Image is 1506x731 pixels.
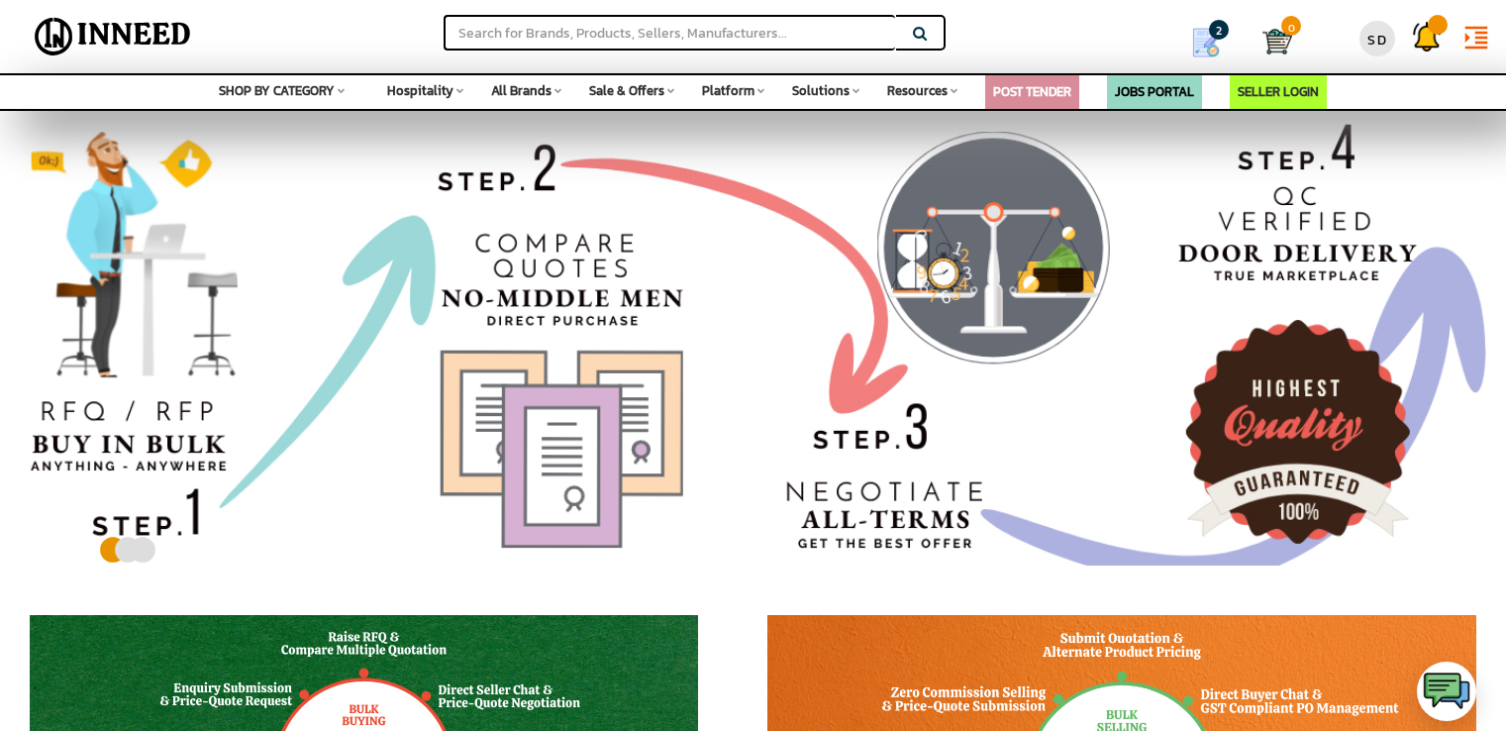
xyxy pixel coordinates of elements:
[128,541,143,551] button: 3
[702,81,754,100] span: Platform
[491,81,552,100] span: All Brands
[27,12,199,61] img: Inneed.Market
[1238,82,1319,101] a: SELLER LOGIN
[387,81,453,100] span: Hospitality
[113,541,128,551] button: 2
[1209,20,1229,40] span: 2
[1412,22,1442,52] img: Support Tickets
[1191,28,1221,57] img: Show My Quotes
[1422,667,1471,716] img: logo.png
[792,81,850,100] span: Solutions
[1115,82,1194,101] a: JOBS PORTAL
[1402,5,1452,58] a: Support Tickets
[887,81,948,100] span: Resources
[1353,5,1402,63] a: SD
[1461,23,1491,52] i: format_indent_increase
[1281,16,1301,36] span: 0
[993,82,1071,101] a: POST TENDER
[219,81,335,100] span: SHOP BY CATEGORY
[1262,20,1277,63] a: Cart 0
[1452,5,1501,65] a: format_indent_increase
[1164,20,1262,65] a: my Quotes 2
[1262,27,1292,56] img: Cart
[589,81,664,100] span: Sale & Offers
[444,15,895,51] input: Search for Brands, Products, Sellers, Manufacturers...
[1359,21,1395,56] div: SD
[98,541,113,551] button: 1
